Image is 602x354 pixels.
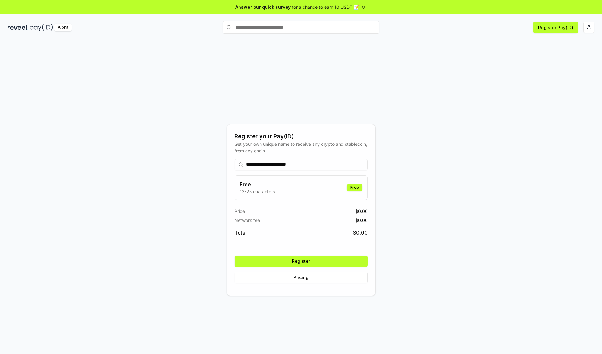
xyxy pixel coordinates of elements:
[533,22,578,33] button: Register Pay(ID)
[292,4,359,10] span: for a chance to earn 10 USDT 📝
[235,208,245,214] span: Price
[8,24,29,31] img: reveel_dark
[235,141,368,154] div: Get your own unique name to receive any crypto and stablecoin, from any chain
[353,229,368,236] span: $ 0.00
[235,272,368,283] button: Pricing
[355,217,368,224] span: $ 0.00
[235,4,291,10] span: Answer our quick survey
[30,24,53,31] img: pay_id
[355,208,368,214] span: $ 0.00
[54,24,72,31] div: Alpha
[235,217,260,224] span: Network fee
[240,188,275,195] p: 13-25 characters
[235,132,368,141] div: Register your Pay(ID)
[235,229,246,236] span: Total
[235,256,368,267] button: Register
[347,184,362,191] div: Free
[240,181,275,188] h3: Free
